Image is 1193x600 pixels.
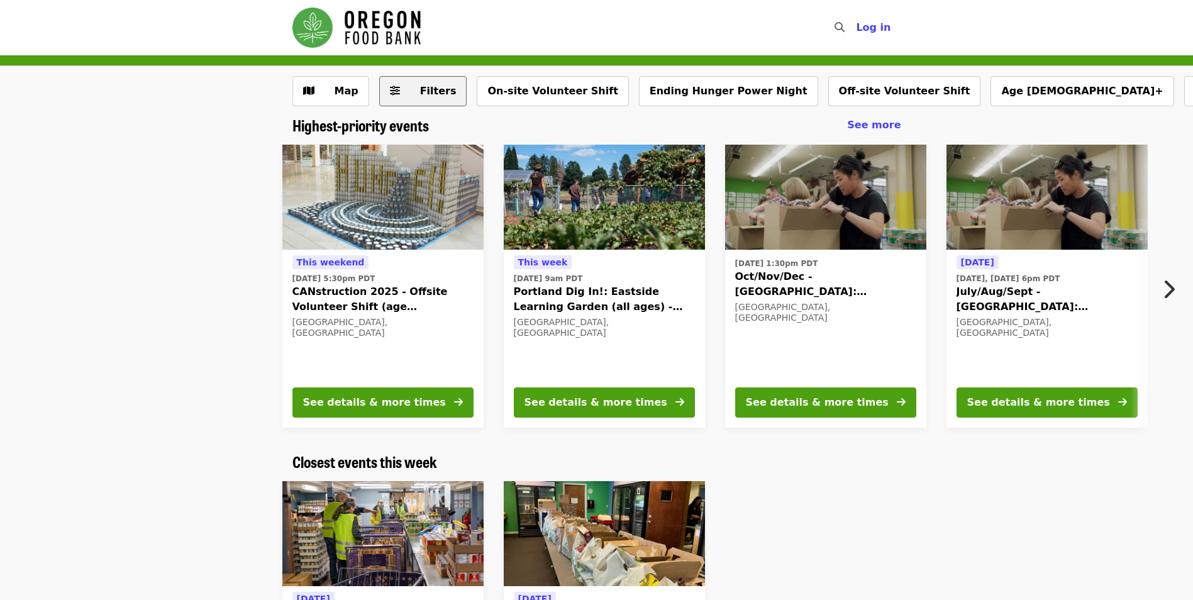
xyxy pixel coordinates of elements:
button: Log in [846,15,901,40]
i: arrow-right icon [1118,396,1127,408]
i: arrow-right icon [454,396,463,408]
div: [GEOGRAPHIC_DATA], [GEOGRAPHIC_DATA] [735,302,916,323]
i: map icon [303,85,314,97]
i: arrow-right icon [675,396,684,408]
img: Portland Open Bible - Partner Agency Support (16+) organized by Oregon Food Bank [504,481,705,587]
button: Filters (0 selected) [379,76,467,106]
div: See details & more times [303,395,446,410]
time: [DATE] 9am PDT [514,273,583,284]
img: July/Aug/Sept - Portland: Repack/Sort (age 8+) organized by Oregon Food Bank [946,145,1148,250]
button: Off-site Volunteer Shift [828,76,981,106]
div: [GEOGRAPHIC_DATA], [GEOGRAPHIC_DATA] [957,317,1138,338]
div: See details & more times [524,395,667,410]
button: Show map view [292,76,369,106]
span: Highest-priority events [292,114,429,136]
div: Closest events this week [282,453,911,471]
span: July/Aug/Sept - [GEOGRAPHIC_DATA]: Repack/Sort (age [DEMOGRAPHIC_DATA]+) [957,284,1138,314]
img: Oregon Food Bank - Home [292,8,421,48]
button: See details & more times [292,387,474,418]
button: Age [DEMOGRAPHIC_DATA]+ [990,76,1174,106]
span: Oct/Nov/Dec - [GEOGRAPHIC_DATA]: Repack/Sort (age [DEMOGRAPHIC_DATA]+) [735,269,916,299]
span: This weekend [297,257,365,267]
time: [DATE] 5:30pm PDT [292,273,375,284]
span: This week [518,257,568,267]
div: See details & more times [746,395,889,410]
span: CANstruction 2025 - Offsite Volunteer Shift (age [DEMOGRAPHIC_DATA]+) [292,284,474,314]
button: Ending Hunger Power Night [639,76,818,106]
img: Northeast Emergency Food Program - Partner Agency Support organized by Oregon Food Bank [282,481,484,587]
span: Closest events this week [292,450,437,472]
img: Oct/Nov/Dec - Portland: Repack/Sort (age 8+) organized by Oregon Food Bank [725,145,926,250]
i: sliders-h icon [390,85,400,97]
a: Closest events this week [292,453,437,471]
a: See more [847,118,901,133]
a: See details for "July/Aug/Sept - Portland: Repack/Sort (age 8+)" [946,145,1148,428]
i: arrow-right icon [897,396,906,408]
input: Search [852,13,862,43]
a: See details for "Oct/Nov/Dec - Portland: Repack/Sort (age 8+)" [725,145,926,428]
button: Next item [1151,272,1193,307]
a: See details for "CANstruction 2025 - Offsite Volunteer Shift (age 16+)" [282,145,484,428]
i: search icon [835,21,845,33]
div: See details & more times [967,395,1110,410]
div: [GEOGRAPHIC_DATA], [GEOGRAPHIC_DATA] [514,317,695,338]
i: chevron-right icon [1162,277,1175,301]
img: CANstruction 2025 - Offsite Volunteer Shift (age 16+) organized by Oregon Food Bank [282,145,484,250]
time: [DATE] 1:30pm PDT [735,258,818,269]
button: See details & more times [514,387,695,418]
span: [DATE] [961,257,994,267]
span: Map [335,85,358,97]
button: See details & more times [735,387,916,418]
time: [DATE], [DATE] 6pm PDT [957,273,1060,284]
span: Log in [856,21,891,33]
button: See details & more times [957,387,1138,418]
div: [GEOGRAPHIC_DATA], [GEOGRAPHIC_DATA] [292,317,474,338]
div: Highest-priority events [282,116,911,135]
img: Portland Dig In!: Eastside Learning Garden (all ages) - Aug/Sept/Oct organized by Oregon Food Bank [504,145,705,250]
a: Highest-priority events [292,116,429,135]
span: Portland Dig In!: Eastside Learning Garden (all ages) - Aug/Sept/Oct [514,284,695,314]
span: Filters [420,85,457,97]
a: See details for "Portland Dig In!: Eastside Learning Garden (all ages) - Aug/Sept/Oct" [504,145,705,428]
span: See more [847,119,901,131]
button: On-site Volunteer Shift [477,76,628,106]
